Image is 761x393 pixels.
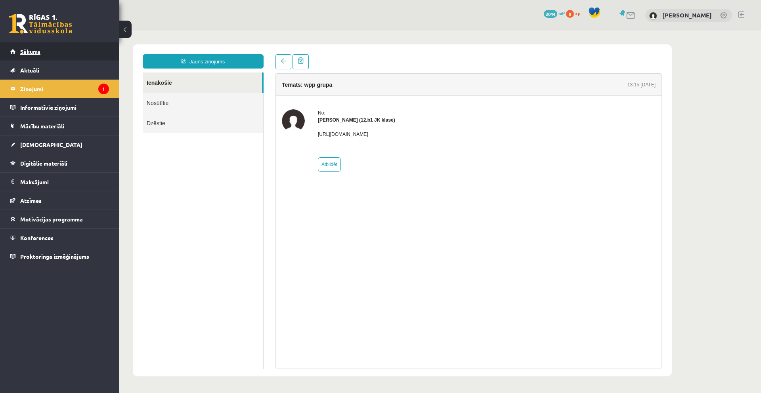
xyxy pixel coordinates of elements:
span: Sākums [20,48,40,55]
p: [URL][DOMAIN_NAME] [199,100,276,107]
div: No: [199,79,276,86]
a: [PERSON_NAME] [662,11,712,19]
span: mP [558,10,565,16]
a: Ziņojumi1 [10,80,109,98]
span: Digitālie materiāli [20,160,67,167]
span: Motivācijas programma [20,216,83,223]
a: Rīgas 1. Tālmācības vidusskola [9,14,72,34]
h4: Temats: wpp grupa [163,51,213,57]
a: Sākums [10,42,109,61]
a: Informatīvie ziņojumi [10,98,109,116]
a: Atbildēt [199,127,222,141]
span: Aktuāli [20,67,39,74]
a: 0 xp [566,10,584,16]
a: Aktuāli [10,61,109,79]
a: Motivācijas programma [10,210,109,228]
span: Mācību materiāli [20,122,64,130]
span: 0 [566,10,574,18]
a: 2044 mP [544,10,565,16]
span: Proktoringa izmēģinājums [20,253,89,260]
span: Konferences [20,234,54,241]
div: 13:15 [DATE] [509,51,537,58]
a: Proktoringa izmēģinājums [10,247,109,265]
span: Atzīmes [20,197,42,204]
legend: Maksājumi [20,173,109,191]
img: Daniella Bergmane [649,12,657,20]
a: Dzēstie [24,82,144,103]
legend: Informatīvie ziņojumi [20,98,109,116]
i: 1 [98,84,109,94]
span: [DEMOGRAPHIC_DATA] [20,141,82,148]
a: Ienākošie [24,42,143,62]
a: Mācību materiāli [10,117,109,135]
a: Jauns ziņojums [24,24,145,38]
a: Maksājumi [10,173,109,191]
img: Megija Balabkina [163,79,186,102]
a: [DEMOGRAPHIC_DATA] [10,135,109,154]
a: Digitālie materiāli [10,154,109,172]
a: Konferences [10,229,109,247]
span: 2044 [544,10,557,18]
span: xp [575,10,580,16]
legend: Ziņojumi [20,80,109,98]
a: Nosūtītie [24,62,144,82]
strong: [PERSON_NAME] (12.b1 JK klase) [199,87,276,92]
a: Atzīmes [10,191,109,210]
